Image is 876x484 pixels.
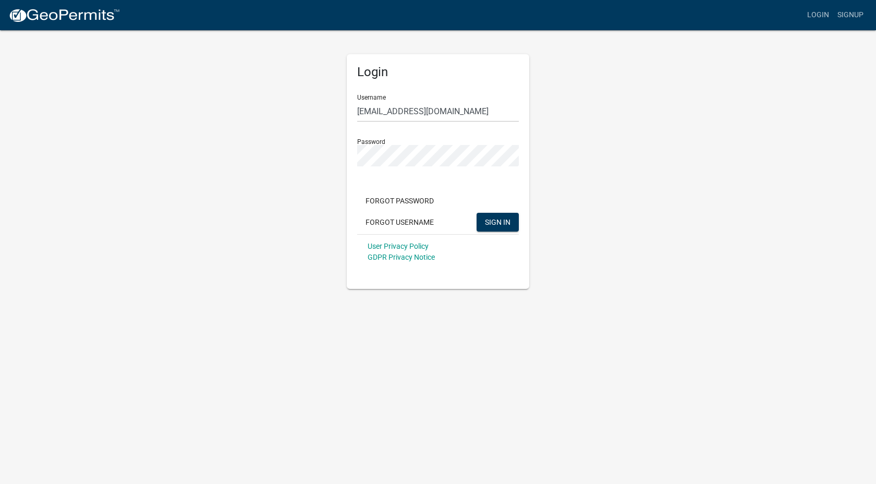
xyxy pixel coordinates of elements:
[357,65,519,80] h5: Login
[803,5,833,25] a: Login
[477,213,519,232] button: SIGN IN
[368,253,435,261] a: GDPR Privacy Notice
[485,217,510,226] span: SIGN IN
[368,242,429,250] a: User Privacy Policy
[833,5,868,25] a: Signup
[357,213,442,232] button: Forgot Username
[357,191,442,210] button: Forgot Password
